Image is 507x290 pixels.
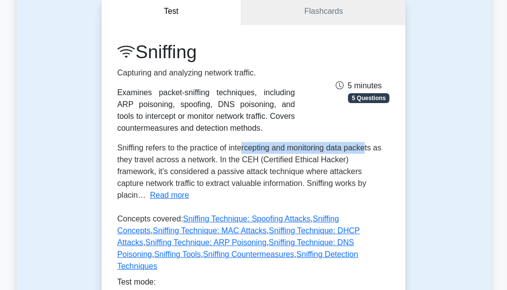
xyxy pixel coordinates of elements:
a: Sniffing Technique: DNS Poisoning [117,238,354,258]
a: Sniffing Concepts [117,215,339,235]
a: Sniffing Detection Techniques [117,250,358,270]
span: Sniffing refers to the practice of intercepting and monitoring data packets as they travel across... [117,144,382,199]
a: Sniffing Technique: DHCP Attacks [117,226,360,247]
a: Sniffing Technique: MAC Attacks [153,226,267,235]
p: Concepts covered: , , , , , , , , [117,213,390,276]
div: Examines packet-sniffing techniques, including ARP poisoning, spoofing, DNS poisoning, and tools ... [117,87,295,134]
span: 5 Questions [348,93,390,103]
a: Sniffing Countermeasures [203,250,294,258]
span: 5 minutes [336,81,382,90]
a: Sniffing Technique: Spoofing Attacks [183,215,311,223]
a: Sniffing Tools [154,250,201,258]
h1: Sniffing [117,41,295,63]
p: Capturing and analyzing network traffic. [117,67,295,79]
button: Read more [150,189,189,201]
a: Sniffing Technique: ARP Poisoning [145,238,267,247]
